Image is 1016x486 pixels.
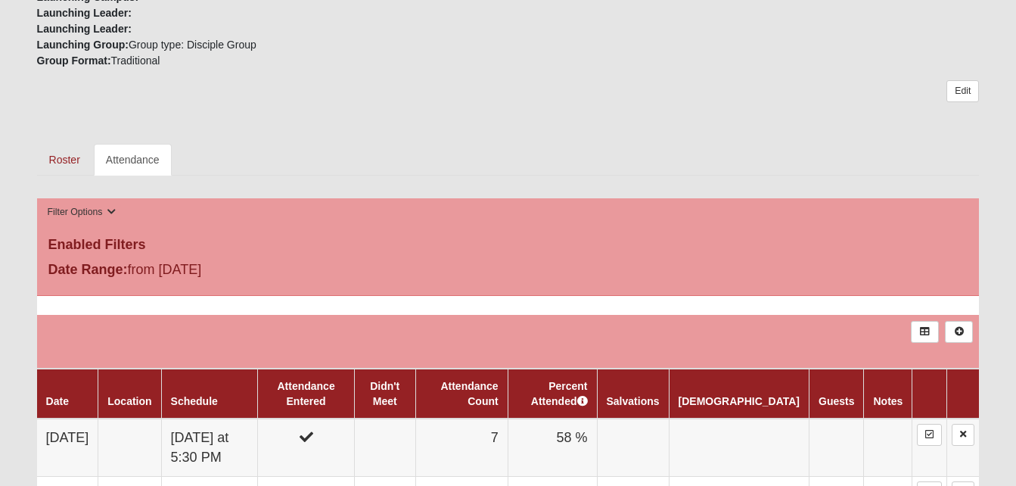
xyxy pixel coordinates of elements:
a: Export to Excel [911,321,939,343]
td: [DATE] [37,419,98,477]
th: Guests [809,369,864,419]
a: Roster [37,144,92,176]
a: Alt+N [945,321,973,343]
a: Enter Attendance [917,424,942,446]
a: Didn't Meet [370,380,399,407]
td: 7 [415,419,508,477]
strong: Launching Group: [37,39,129,51]
label: Date Range: [48,260,128,280]
button: Filter Options [43,204,121,220]
a: Date [46,395,69,407]
a: Notes [873,395,903,407]
a: Attendance Entered [277,380,334,407]
a: Delete [952,424,974,446]
strong: Group Format: [37,55,111,67]
a: Attendance [94,144,172,176]
a: Edit [946,80,979,102]
div: from [DATE] [37,260,351,284]
strong: Launching Leader: [37,7,132,19]
a: Attendance Count [440,380,498,407]
td: [DATE] at 5:30 PM [161,419,258,477]
a: Location [107,395,151,407]
strong: Launching Leader: [37,23,132,35]
a: Schedule [171,395,218,407]
td: 58 % [508,419,597,477]
th: [DEMOGRAPHIC_DATA] [669,369,809,419]
a: Percent Attended [531,380,588,407]
h4: Enabled Filters [48,237,968,254]
th: Salvations [597,369,669,419]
